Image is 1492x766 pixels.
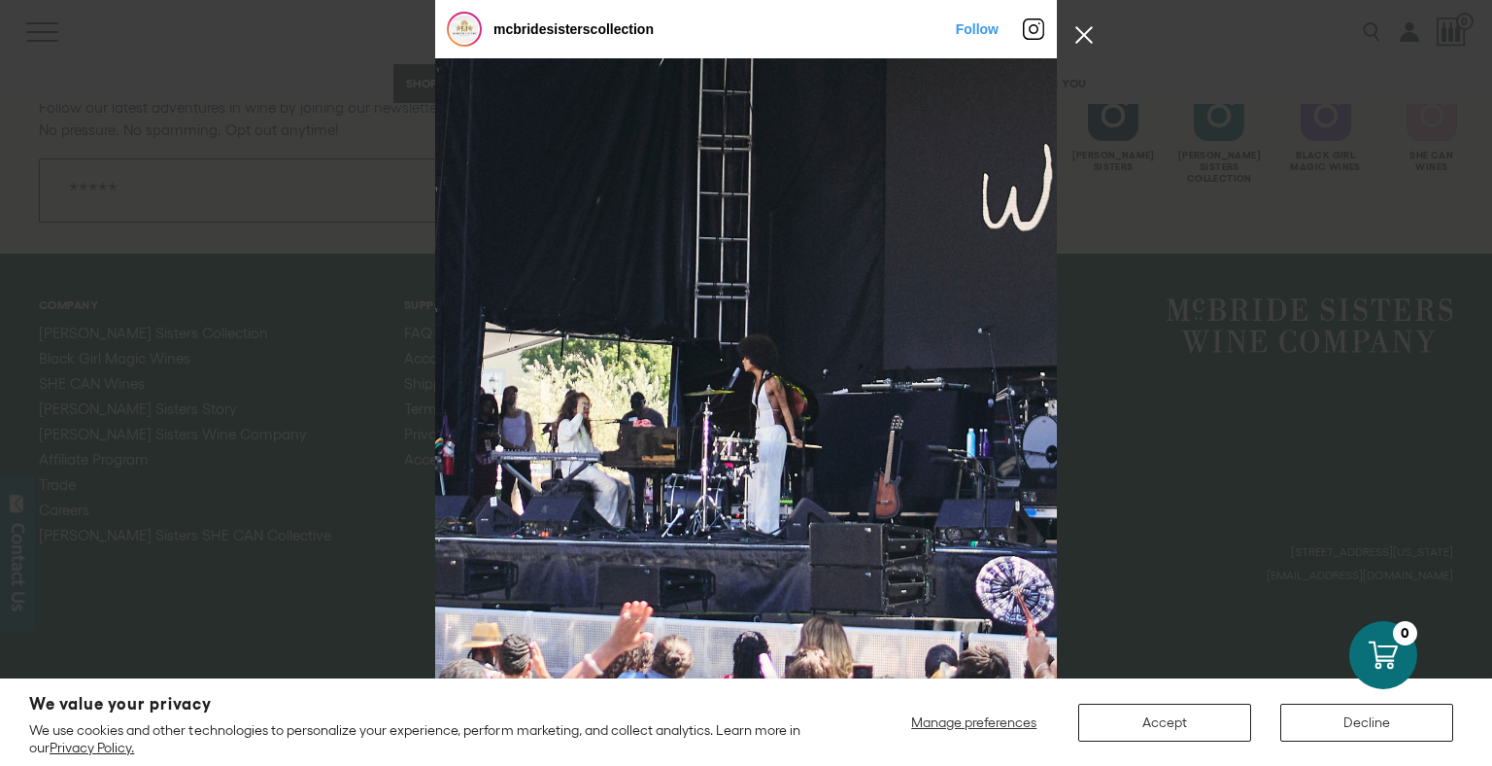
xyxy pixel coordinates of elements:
div: 0 [1393,621,1417,645]
a: Privacy Policy. [50,740,134,755]
button: Close Instagram Feed Popup [1068,19,1100,51]
h2: We value your privacy [29,696,828,713]
button: Accept [1078,704,1251,742]
button: Manage preferences [899,704,1049,742]
span: Manage preferences [911,714,1036,730]
p: We use cookies and other technologies to personalize your experience, perform marketing, and coll... [29,721,828,756]
a: mcbridesisterscollection [493,21,654,37]
button: Decline [1280,704,1453,742]
a: Follow [956,21,999,37]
